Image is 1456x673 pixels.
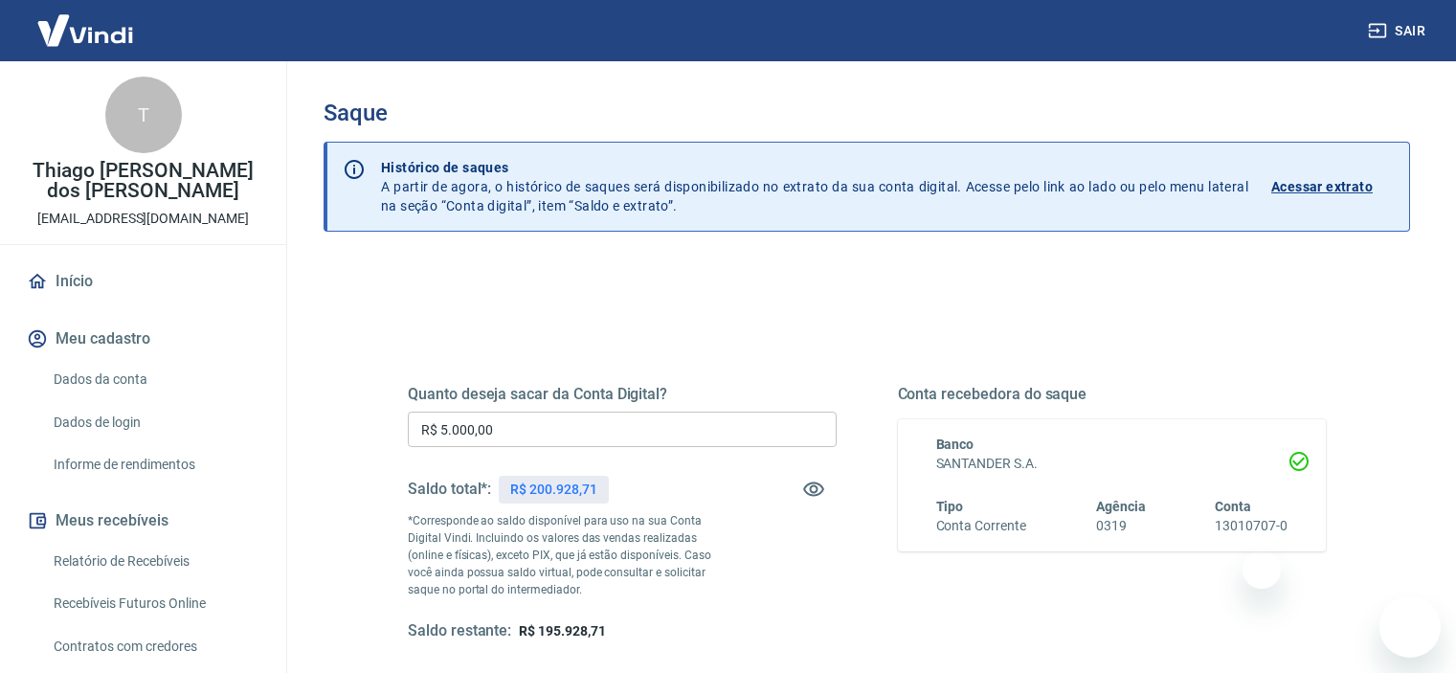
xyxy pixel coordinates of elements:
[510,480,596,500] p: R$ 200.928,71
[898,385,1327,404] h5: Conta recebedora do saque
[1096,499,1146,514] span: Agência
[23,318,263,360] button: Meu cadastro
[15,161,271,201] p: Thiago [PERSON_NAME] dos [PERSON_NAME]
[23,1,147,59] img: Vindi
[936,437,974,452] span: Banco
[1364,13,1433,49] button: Sair
[1271,158,1394,215] a: Acessar extrato
[936,516,1026,536] h6: Conta Corrente
[46,542,263,581] a: Relatório de Recebíveis
[1243,550,1281,589] iframe: Fechar mensagem
[408,621,511,641] h5: Saldo restante:
[23,260,263,303] a: Início
[324,100,1410,126] h3: Saque
[381,158,1248,177] p: Histórico de saques
[408,512,729,598] p: *Corresponde ao saldo disponível para uso na sua Conta Digital Vindi. Incluindo os valores das ve...
[1379,596,1441,658] iframe: Botão para abrir a janela de mensagens
[936,499,964,514] span: Tipo
[1271,177,1373,196] p: Acessar extrato
[23,500,263,542] button: Meus recebíveis
[408,480,491,499] h5: Saldo total*:
[46,584,263,623] a: Recebíveis Futuros Online
[46,360,263,399] a: Dados da conta
[1096,516,1146,536] h6: 0319
[46,627,263,666] a: Contratos com credores
[46,445,263,484] a: Informe de rendimentos
[37,209,249,229] p: [EMAIL_ADDRESS][DOMAIN_NAME]
[1215,499,1251,514] span: Conta
[519,623,605,639] span: R$ 195.928,71
[46,403,263,442] a: Dados de login
[381,158,1248,215] p: A partir de agora, o histórico de saques será disponibilizado no extrato da sua conta digital. Ac...
[936,454,1288,474] h6: SANTANDER S.A.
[408,385,837,404] h5: Quanto deseja sacar da Conta Digital?
[1215,516,1288,536] h6: 13010707-0
[105,77,182,153] div: T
